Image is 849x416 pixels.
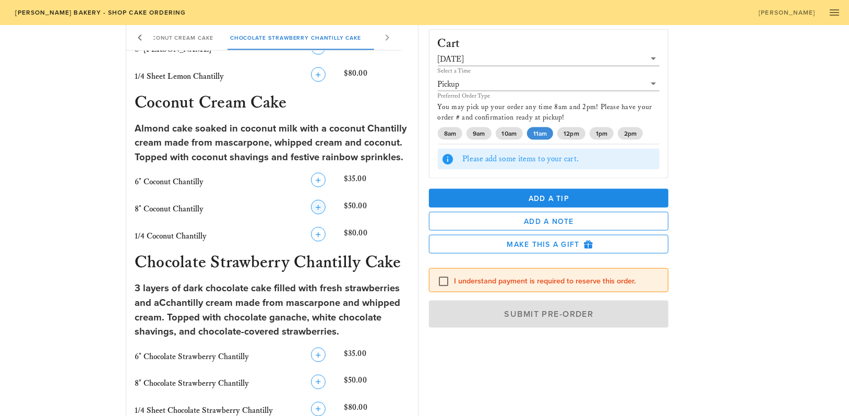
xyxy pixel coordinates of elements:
[135,379,249,389] span: 8" Chocolate Strawberry Chantilly
[438,240,660,249] span: Make this a Gift
[429,189,669,208] button: Add a Tip
[624,127,637,140] span: 2pm
[342,65,412,88] div: $80.00
[135,177,204,187] span: 6" Coconut Chantilly
[463,153,656,165] div: Please add some items to your cart.
[438,102,660,123] p: You may pick up your order any time 8am and 2pm! Please have your order # and confirmation ready ...
[135,44,211,54] span: 8" [PERSON_NAME]
[438,55,464,64] div: [DATE]
[15,9,186,16] span: [PERSON_NAME] Bakery - Shop Cake Ordering
[8,5,193,20] a: [PERSON_NAME] Bakery - Shop Cake Ordering
[135,204,204,214] span: 8" Coconut Chantilly
[438,68,660,74] div: Select a Time
[133,92,412,115] h3: Coconut Cream Cake
[135,122,410,165] div: Almond cake soaked in coconut milk with a coconut Chantilly cream made from mascarpone, whipped c...
[135,281,410,339] div: 3 layers of dark chocolate cake filled with fresh strawberries and aCchantilly cream made from ma...
[564,127,579,140] span: 12pm
[133,252,412,275] h3: Chocolate Strawberry Chantilly Cake
[455,276,660,287] label: I understand payment is required to reserve this order.
[135,406,273,416] span: 1/4 Sheet Chocolate Strawberry Chantilly
[342,346,412,369] div: $35.00
[429,212,669,231] button: Add a Note
[438,217,660,226] span: Add a Note
[135,25,222,50] div: Coconut Cream Cake
[441,309,657,319] span: Submit Pre-Order
[437,194,661,203] span: Add a Tip
[533,127,547,140] span: 11am
[444,127,456,140] span: 8am
[342,373,412,396] div: $50.00
[438,38,460,50] h3: Cart
[135,72,224,81] span: 1/4 Sheet Lemon Chantilly
[342,171,412,194] div: $35.00
[429,301,669,328] button: Submit Pre-Order
[595,127,607,140] span: 1pm
[473,127,485,140] span: 9am
[752,5,822,20] a: [PERSON_NAME]
[501,127,516,140] span: 10am
[438,77,660,91] div: Pickup
[438,52,660,66] div: [DATE]
[135,231,207,241] span: 1/4 Coconut Chantilly
[438,80,460,89] div: Pickup
[438,93,660,99] div: Preferred Order Type
[342,198,412,221] div: $50.00
[135,352,249,362] span: 6" Chocolate Strawberry Chantilly
[342,225,412,248] div: $80.00
[429,235,669,254] button: Make this a Gift
[222,25,370,50] div: Chocolate Strawberry Chantilly Cake
[759,9,816,16] span: [PERSON_NAME]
